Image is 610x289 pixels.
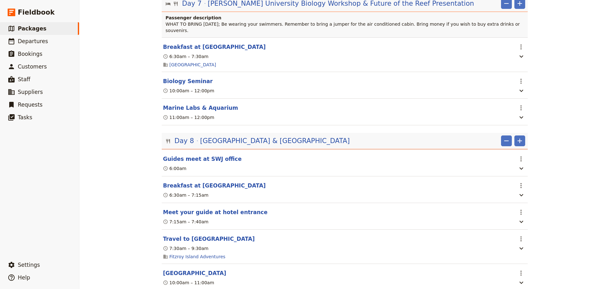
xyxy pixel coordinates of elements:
span: Customers [18,63,47,70]
div: 6:30am – 7:30am [163,53,208,60]
button: Add [514,135,525,146]
button: Edit this itinerary item [163,155,241,163]
button: Actions [516,102,526,113]
button: Edit this itinerary item [163,208,268,216]
div: 7:15am – 7:40am [163,219,208,225]
span: Packages [18,25,46,32]
span: Bookings [18,51,42,57]
a: [GEOGRAPHIC_DATA] [169,62,216,68]
button: Edit this itinerary item [163,182,266,189]
button: Actions [516,268,526,279]
span: Requests [18,102,43,108]
span: Day 8 [174,136,194,146]
p: WHAT TO BRING [DATE]; Be wearing your swimmers. Remember to bring a jumper for the air conditione... [166,21,525,34]
div: 6:30am – 7:15am [163,192,208,198]
a: Fitzroy Island Adventures [169,253,225,260]
button: Edit day information [166,136,350,146]
button: Actions [516,233,526,244]
button: Actions [516,207,526,218]
span: Help [18,274,30,281]
span: Staff [18,76,30,82]
button: Actions [516,42,526,52]
button: Edit this itinerary item [163,235,255,243]
span: Settings [18,262,40,268]
span: Suppliers [18,89,43,95]
span: [GEOGRAPHIC_DATA] & [GEOGRAPHIC_DATA] [200,136,350,146]
button: Actions [516,154,526,164]
button: Actions [516,180,526,191]
h4: Passenger description [166,15,525,21]
div: 11:00am – 12:00pm [163,114,214,121]
span: Fieldbook [18,8,55,17]
button: Edit this itinerary item [163,43,266,51]
button: Remove [501,135,512,146]
span: Tasks [18,114,32,121]
button: Edit this itinerary item [163,77,213,85]
div: 6:00am [163,165,186,172]
button: Actions [516,76,526,87]
button: Edit this itinerary item [163,269,226,277]
span: Departures [18,38,48,44]
div: 10:00am – 12:00pm [163,88,214,94]
div: 10:00am – 11:00am [163,279,214,286]
button: Edit this itinerary item [163,104,238,112]
div: 7:30am – 9:30am [163,245,208,252]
